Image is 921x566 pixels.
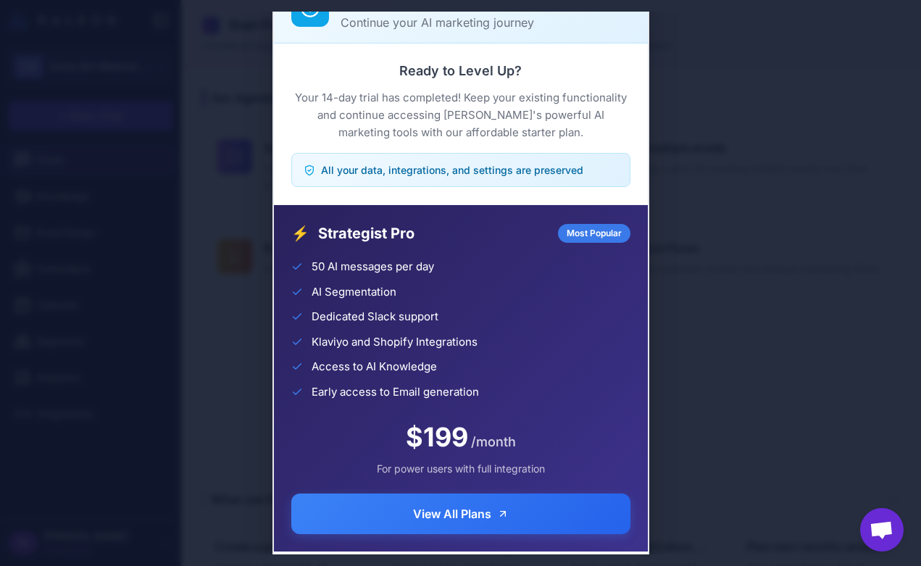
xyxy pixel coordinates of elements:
[291,222,309,244] span: ⚡
[321,162,583,178] span: All your data, integrations, and settings are preserved
[312,334,478,351] span: Klaviyo and Shopify Integrations
[558,224,630,243] div: Most Popular
[312,284,396,301] span: AI Segmentation
[291,89,630,141] p: Your 14-day trial has completed! Keep your existing functionality and continue accessing [PERSON_...
[312,359,437,375] span: Access to AI Knowledge
[413,505,491,523] span: View All Plans
[860,508,904,552] div: Open chat
[471,432,516,451] span: /month
[312,384,479,401] span: Early access to Email generation
[312,309,438,325] span: Dedicated Slack support
[318,222,549,244] span: Strategist Pro
[312,259,434,275] span: 50 AI messages per day
[291,61,630,80] h3: Ready to Level Up?
[341,14,630,31] p: Continue your AI marketing journey
[406,417,468,457] span: $199
[291,494,630,534] button: View All Plans
[291,461,630,476] div: For power users with full integration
